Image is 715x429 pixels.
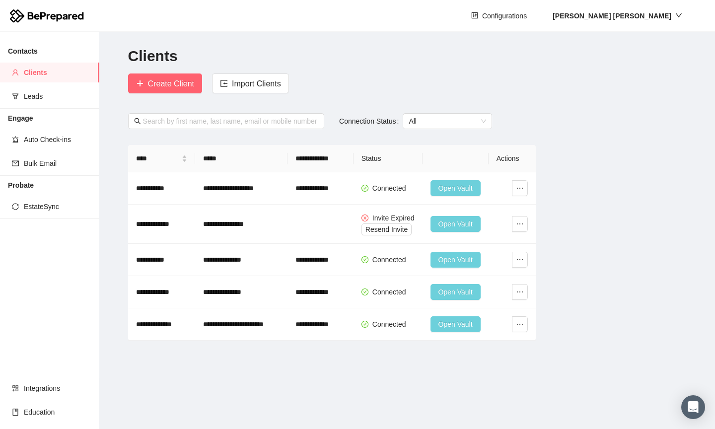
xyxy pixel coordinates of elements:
[675,12,682,19] span: down
[438,218,473,229] span: Open Vault
[512,252,528,268] button: ellipsis
[361,288,368,295] span: check-circle
[365,224,408,235] span: Resend Invite
[12,203,19,210] span: sync
[361,321,368,328] span: check-circle
[681,395,705,419] div: Open Intercom Messenger
[354,145,423,172] th: Status
[8,114,33,122] strong: Engage
[430,216,481,232] button: Open Vault
[12,136,19,143] span: alert
[512,284,528,300] button: ellipsis
[512,180,528,196] button: ellipsis
[12,69,19,76] span: user
[471,12,478,20] span: control
[372,288,406,296] span: Connected
[24,86,91,106] span: Leads
[430,316,481,332] button: Open Vault
[438,319,473,330] span: Open Vault
[372,256,406,264] span: Connected
[212,73,289,93] button: importImport Clients
[430,180,481,196] button: Open Vault
[463,8,535,24] button: controlConfigurations
[512,288,527,296] span: ellipsis
[372,184,406,192] span: Connected
[361,223,412,235] button: Resend Invite
[12,385,19,392] span: appstore-add
[128,73,202,93] button: plusCreate Client
[512,316,528,332] button: ellipsis
[8,47,38,55] strong: Contacts
[512,320,527,328] span: ellipsis
[430,284,481,300] button: Open Vault
[143,116,319,127] input: Search by first name, last name, email or mobile number
[512,256,527,264] span: ellipsis
[24,63,91,82] span: Clients
[148,77,194,90] span: Create Client
[512,216,528,232] button: ellipsis
[361,214,368,221] span: close-circle
[220,79,228,89] span: import
[553,12,671,20] strong: [PERSON_NAME] [PERSON_NAME]
[12,160,19,167] span: mail
[372,320,406,328] span: Connected
[339,113,403,129] label: Connection Status
[545,8,690,24] button: [PERSON_NAME] [PERSON_NAME]
[12,409,19,416] span: book
[128,145,196,172] th: Name
[24,197,91,216] span: EstateSync
[24,130,91,149] span: Auto Check-ins
[438,254,473,265] span: Open Vault
[232,77,281,90] span: Import Clients
[512,184,527,192] span: ellipsis
[134,118,141,125] span: search
[438,183,473,194] span: Open Vault
[489,145,536,172] th: Actions
[438,286,473,297] span: Open Vault
[24,402,91,422] span: Education
[482,10,527,21] span: Configurations
[512,220,527,228] span: ellipsis
[24,378,91,398] span: Integrations
[136,79,144,89] span: plus
[128,46,687,67] h2: Clients
[8,181,34,189] strong: Probate
[430,252,481,268] button: Open Vault
[409,114,486,129] span: All
[361,185,368,192] span: check-circle
[12,93,19,100] span: funnel-plot
[372,214,415,222] span: Invite Expired
[24,153,91,173] span: Bulk Email
[361,256,368,263] span: check-circle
